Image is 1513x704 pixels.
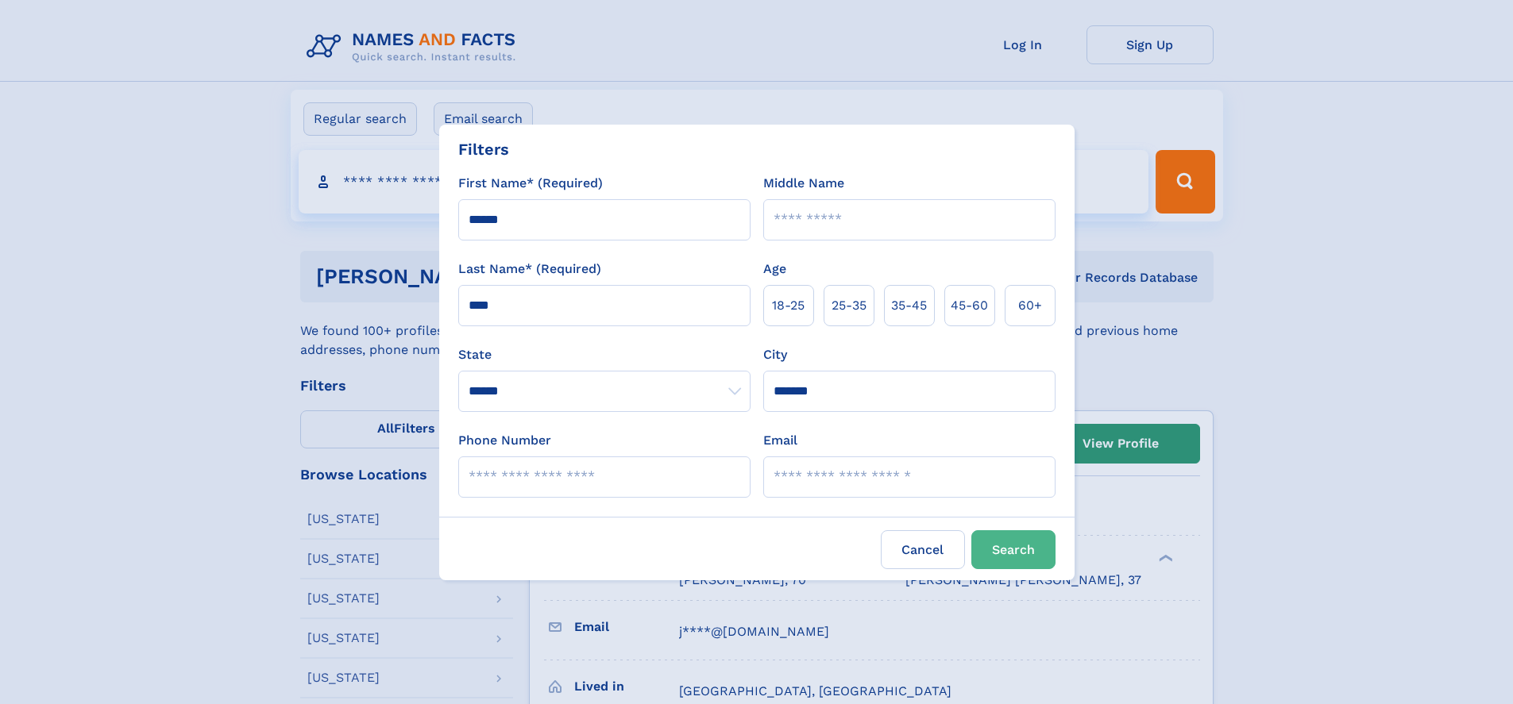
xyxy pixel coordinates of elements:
label: Phone Number [458,431,551,450]
label: Last Name* (Required) [458,260,601,279]
span: 35‑45 [891,296,927,315]
label: State [458,345,751,364]
label: Cancel [881,530,965,569]
div: Filters [458,137,509,161]
label: First Name* (Required) [458,174,603,193]
label: Email [763,431,797,450]
span: 45‑60 [951,296,988,315]
span: 25‑35 [832,296,867,315]
button: Search [971,530,1056,569]
label: Middle Name [763,174,844,193]
span: 60+ [1018,296,1042,315]
label: City [763,345,787,364]
span: 18‑25 [772,296,805,315]
label: Age [763,260,786,279]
